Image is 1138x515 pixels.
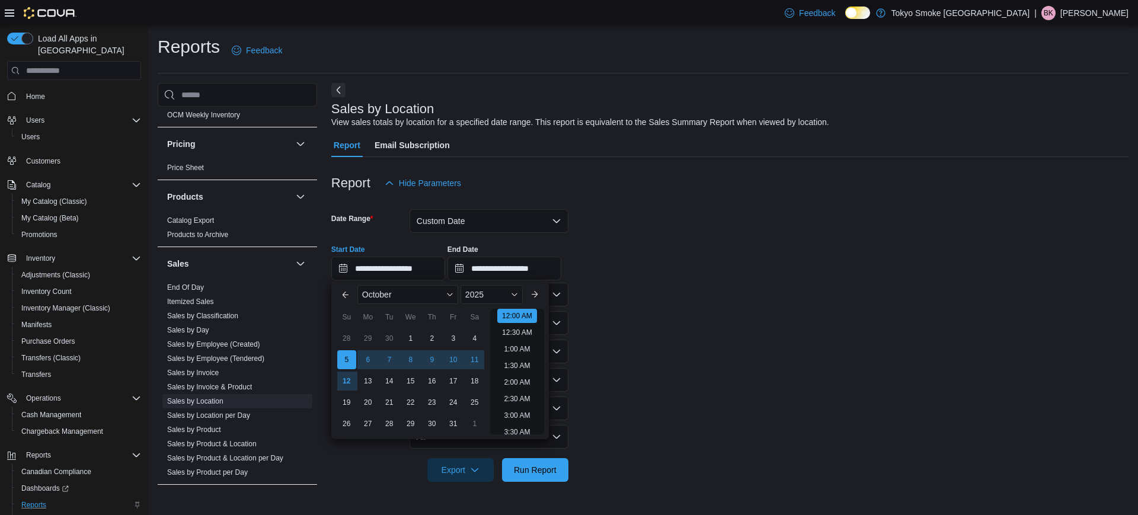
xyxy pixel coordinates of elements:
div: day-4 [465,329,484,348]
div: Button. Open the month selector. October is currently selected. [357,285,458,304]
p: Tokyo Smoke [GEOGRAPHIC_DATA] [891,6,1030,20]
button: Inventory [2,250,146,267]
div: Su [337,308,356,327]
span: Sales by Invoice [167,368,219,378]
div: Th [423,308,442,327]
div: We [401,308,420,327]
button: Products [293,190,308,204]
span: Users [26,116,44,125]
button: Home [2,87,146,104]
button: Manifests [12,316,146,333]
button: My Catalog (Beta) [12,210,146,226]
li: 2:30 AM [499,392,535,406]
input: Press the down key to open a popover containing a calendar. [447,257,561,280]
span: Inventory [26,254,55,263]
button: Operations [2,390,146,407]
li: 1:00 AM [499,342,535,356]
div: day-24 [444,393,463,412]
span: Sales by Day [167,325,209,335]
span: Inventory Manager (Classic) [17,301,141,315]
div: day-27 [359,414,378,433]
span: Dashboards [17,481,141,495]
span: Sales by Invoice & Product [167,382,252,392]
div: Button. Open the year selector. 2025 is currently selected. [461,285,523,304]
button: Next [331,83,346,97]
li: 12:00 AM [497,309,537,323]
a: Inventory Manager (Classic) [17,301,115,315]
a: Cash Management [17,408,86,422]
span: Transfers [17,367,141,382]
div: day-1 [465,414,484,433]
div: day-1 [401,329,420,348]
span: Catalog [21,178,141,192]
ul: Time [490,309,544,434]
span: Load All Apps in [GEOGRAPHIC_DATA] [33,33,141,56]
span: Sales by Product & Location per Day [167,453,283,463]
h1: Reports [158,35,220,59]
span: Promotions [17,228,141,242]
span: Sales by Location per Day [167,411,250,420]
span: 2025 [465,290,484,299]
div: day-18 [465,372,484,391]
button: Pricing [293,137,308,151]
span: Inventory Count [17,284,141,299]
div: day-26 [337,414,356,433]
span: Customers [26,156,60,166]
span: Chargeback Management [17,424,141,439]
a: Sales by Product per Day [167,468,248,476]
a: Home [21,89,50,104]
span: Manifests [21,320,52,330]
span: BK [1044,6,1053,20]
div: day-21 [380,393,399,412]
div: day-25 [465,393,484,412]
a: Chargeback Management [17,424,108,439]
label: Start Date [331,245,365,254]
a: End Of Day [167,283,204,292]
button: My Catalog (Classic) [12,193,146,210]
span: Report [334,133,360,157]
a: Sales by Product & Location [167,440,257,448]
button: Run Report [502,458,568,482]
a: Users [17,130,44,144]
span: Catalog [26,180,50,190]
span: Cash Management [17,408,141,422]
a: Sales by Employee (Created) [167,340,260,348]
div: day-29 [359,329,378,348]
a: Sales by Classification [167,312,238,320]
button: Open list of options [552,318,561,328]
a: My Catalog (Beta) [17,211,84,225]
button: Catalog [21,178,55,192]
h3: Products [167,191,203,203]
a: Sales by Product [167,426,221,434]
button: Pricing [167,138,291,150]
div: Tu [380,308,399,327]
span: Inventory Manager (Classic) [21,303,110,313]
span: My Catalog (Classic) [21,197,87,206]
span: Users [17,130,141,144]
div: OCM [158,108,317,127]
span: Run Report [514,464,557,476]
span: Inventory Count [21,287,72,296]
span: Users [21,132,40,142]
input: Press the down key to enter a popover containing a calendar. Press the escape key to close the po... [331,257,445,280]
a: Sales by Employee (Tendered) [167,354,264,363]
button: Transfers [12,366,146,383]
a: Dashboards [17,481,73,495]
span: Chargeback Management [21,427,103,436]
div: day-11 [465,350,484,369]
a: Purchase Orders [17,334,80,348]
span: Email Subscription [375,133,450,157]
span: Hide Parameters [399,177,461,189]
span: October [362,290,392,299]
a: Sales by Day [167,326,209,334]
button: Products [167,191,291,203]
a: Promotions [17,228,62,242]
div: Sa [465,308,484,327]
button: Inventory Manager (Classic) [12,300,146,316]
a: Customers [21,154,65,168]
span: Feedback [799,7,835,19]
label: Date Range [331,214,373,223]
span: Customers [21,153,141,168]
